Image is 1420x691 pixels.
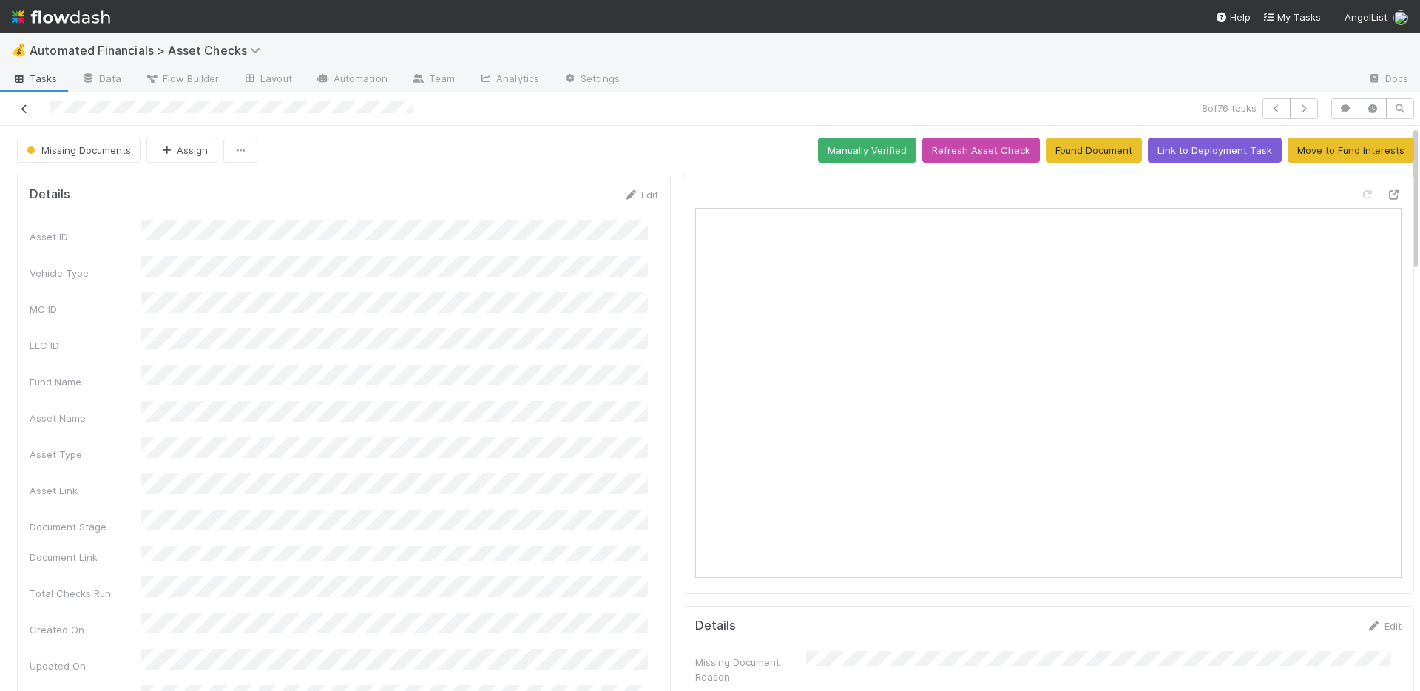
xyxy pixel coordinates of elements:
[133,68,231,92] a: Flow Builder
[1215,10,1251,24] div: Help
[30,302,141,317] div: MC ID
[231,68,304,92] a: Layout
[695,618,736,633] h5: Details
[12,71,58,86] span: Tasks
[1202,101,1257,115] span: 8 of 76 tasks
[695,655,806,684] div: Missing Document Reason
[146,138,217,163] button: Assign
[1393,10,1408,25] img: avatar_ddac2f35-6c49-494a-9355-db49d32eca49.png
[1367,620,1402,632] a: Edit
[30,229,141,244] div: Asset ID
[30,187,70,202] h5: Details
[623,189,658,200] a: Edit
[12,4,110,30] img: logo-inverted-e16ddd16eac7371096b0.svg
[30,658,141,673] div: Updated On
[1148,138,1282,163] button: Link to Deployment Task
[467,68,551,92] a: Analytics
[12,44,27,56] span: 💰
[30,519,141,534] div: Document Stage
[1262,11,1321,23] span: My Tasks
[818,138,916,163] button: Manually Verified
[30,266,141,280] div: Vehicle Type
[1262,10,1321,24] a: My Tasks
[30,622,141,637] div: Created On
[1356,68,1420,92] a: Docs
[1288,138,1414,163] button: Move to Fund Interests
[145,71,219,86] span: Flow Builder
[30,43,268,58] span: Automated Financials > Asset Checks
[30,586,141,601] div: Total Checks Run
[30,338,141,353] div: LLC ID
[1046,138,1142,163] button: Found Document
[70,68,133,92] a: Data
[17,138,141,163] button: Missing Documents
[30,374,141,389] div: Fund Name
[551,68,632,92] a: Settings
[30,483,141,498] div: Asset Link
[304,68,399,92] a: Automation
[24,144,131,156] span: Missing Documents
[30,550,141,564] div: Document Link
[399,68,467,92] a: Team
[30,447,141,462] div: Asset Type
[922,138,1040,163] button: Refresh Asset Check
[30,411,141,425] div: Asset Name
[1345,11,1387,23] span: AngelList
